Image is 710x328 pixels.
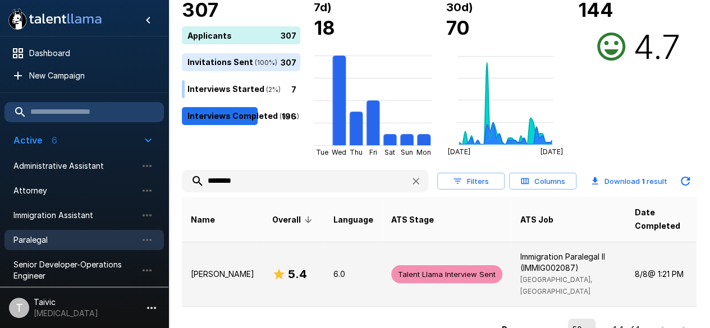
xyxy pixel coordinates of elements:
td: 8/8 @ 1:21 PM [626,242,697,306]
b: 1 [642,177,645,186]
tspan: Mon [416,148,431,156]
span: Talent Llama Interview Sent [391,269,502,280]
button: Filters [437,173,505,190]
span: Overall [272,213,315,227]
button: Columns [509,173,576,190]
tspan: [DATE] [540,147,563,156]
tspan: Sun [401,148,413,156]
tspan: Fri [369,148,377,156]
tspan: Thu [350,148,363,156]
b: 18 [314,16,335,39]
span: [GEOGRAPHIC_DATA], [GEOGRAPHIC_DATA] [520,275,592,295]
span: Name [191,213,215,227]
p: Immigration Paralegal II (IMMIG002087) [520,251,617,274]
tspan: Sat [385,148,396,156]
button: Updated Today - 3:36 PM [674,170,697,192]
b: 70 [446,16,470,39]
tspan: Tue [316,148,328,156]
p: 6.0 [333,269,373,280]
h2: 4.7 [633,26,680,67]
tspan: Wed [332,148,347,156]
p: [PERSON_NAME] [191,269,254,280]
tspan: [DATE] [447,147,470,156]
p: 307 [281,29,296,41]
span: ATS Stage [391,213,434,227]
span: ATS Job [520,213,553,227]
button: Download 1 result [587,170,672,192]
p: 307 [281,56,296,68]
h6: 5.4 [288,265,307,283]
p: 7 [291,83,296,95]
p: 196 [282,110,296,122]
span: Language [333,213,373,227]
span: Date Completed [635,206,688,233]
